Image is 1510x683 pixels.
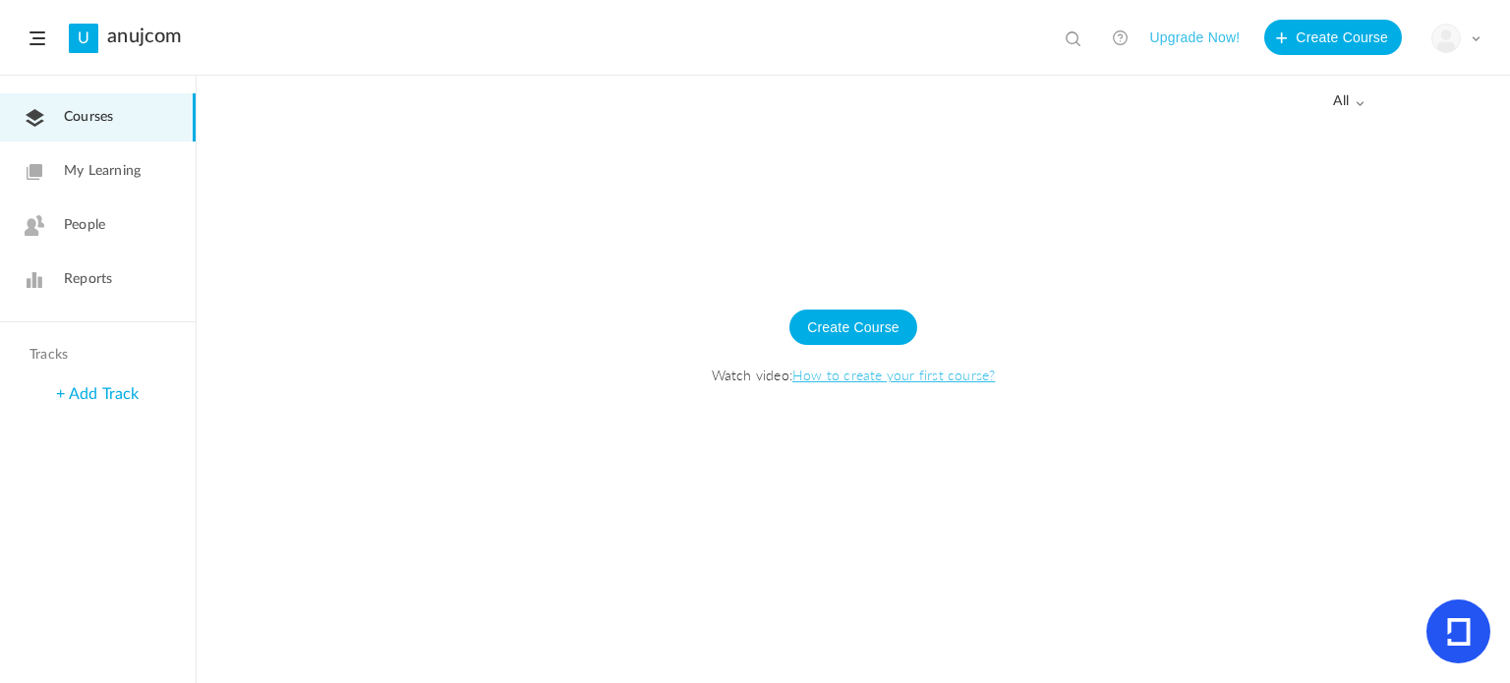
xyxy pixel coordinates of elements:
[216,365,1490,384] span: Watch video:
[69,24,98,53] a: U
[29,347,161,364] h4: Tracks
[64,269,112,290] span: Reports
[64,161,141,182] span: My Learning
[64,107,113,128] span: Courses
[107,25,182,48] a: anujcom
[792,365,995,384] a: How to create your first course?
[1149,20,1240,55] button: Upgrade Now!
[64,215,105,236] span: People
[56,386,139,402] a: + Add Track
[1333,93,1365,110] span: all
[789,310,917,345] button: Create Course
[1264,20,1402,55] button: Create Course
[1432,25,1460,52] img: user-image.png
